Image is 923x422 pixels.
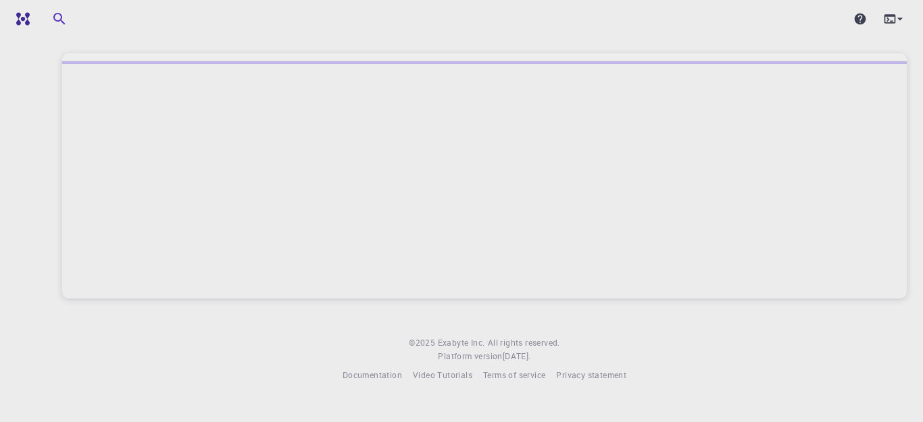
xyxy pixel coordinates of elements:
[483,369,545,380] span: Terms of service
[438,336,485,350] a: Exabyte Inc.
[438,350,502,363] span: Platform version
[413,369,472,382] a: Video Tutorials
[488,336,560,350] span: All rights reserved.
[503,350,531,363] a: [DATE].
[483,369,545,382] a: Terms of service
[438,337,485,348] span: Exabyte Inc.
[343,369,402,382] a: Documentation
[409,336,437,350] span: © 2025
[413,369,472,380] span: Video Tutorials
[343,369,402,380] span: Documentation
[556,369,626,380] span: Privacy statement
[11,12,30,26] img: logo
[503,350,531,361] span: [DATE] .
[556,369,626,382] a: Privacy statement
